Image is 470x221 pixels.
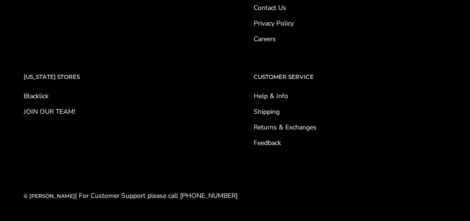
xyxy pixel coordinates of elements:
[254,34,447,44] a: Careers
[254,107,447,117] a: Shipping
[254,18,447,28] a: Privacy Policy
[24,91,216,101] a: Blacklick
[254,72,447,82] h2: CUSTOMER SERVICE
[24,107,216,117] a: JOIN OUR TEAM!
[254,138,447,148] a: Feedback
[24,72,216,82] h2: [US_STATE] STORES
[254,91,447,101] a: Help & Info
[8,185,98,213] iframe: Sign Up via Text for Offers
[254,122,447,132] a: Returns & Exchanges
[24,190,238,201] div: | For Customer Support please call [PHONE_NUMBER]
[254,3,447,13] a: Contact Us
